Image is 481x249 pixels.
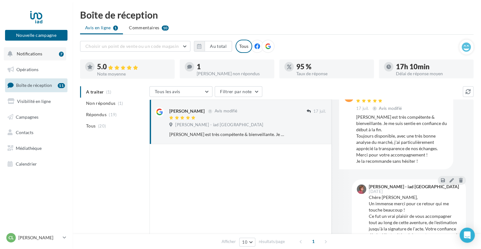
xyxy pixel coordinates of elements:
[4,142,69,155] a: Médiathèque
[16,130,33,135] span: Contacts
[58,83,65,88] div: 11
[369,190,383,194] span: [DATE]
[149,86,212,97] button: Tous les avis
[16,82,52,88] span: Boîte de réception
[194,41,232,52] button: Au total
[175,122,263,128] span: [PERSON_NAME] - iad [GEOGRAPHIC_DATA]
[215,86,262,97] button: Filtrer par note
[379,106,402,111] span: Avis modifié
[4,78,69,92] a: Boîte de réception11
[86,100,115,106] span: Non répondus
[296,63,369,70] div: 95 %
[17,99,51,104] span: Visibilité en ligne
[129,25,159,31] span: Commentaires
[4,47,66,60] button: Notifications 7
[4,157,69,171] a: Calendrier
[356,106,369,111] span: 17 juil.
[222,239,236,245] span: Afficher
[396,63,468,70] div: 17h 10min
[460,228,475,243] div: Open Intercom Messenger
[4,63,69,76] a: Opérations
[169,108,205,114] div: [PERSON_NAME]
[97,63,170,71] div: 5.0
[18,235,60,241] p: [PERSON_NAME]
[313,109,326,114] span: 17 juil.
[4,110,69,124] a: Campagnes
[214,109,237,114] span: Avis modifié
[85,43,179,49] span: Choisir un point de vente ou un code magasin
[242,240,247,245] span: 10
[80,41,190,52] button: Choisir un point de vente ou un code magasin
[80,10,473,20] div: Boîte de réception
[155,89,180,94] span: Tous les avis
[4,126,69,139] a: Contacts
[369,184,459,189] div: [PERSON_NAME] - iad [GEOGRAPHIC_DATA]
[169,131,285,138] div: [PERSON_NAME] est très compétente & bienveillante. Je me suis sentie en confiance du début à la f...
[4,95,69,108] a: Visibilité en ligne
[86,111,107,118] span: Répondus
[118,101,123,106] span: (1)
[205,41,232,52] button: Au total
[396,71,468,76] div: Délai de réponse moyen
[162,25,169,31] div: 10
[97,72,170,76] div: Note moyenne
[109,112,117,117] span: (19)
[356,114,448,164] div: [PERSON_NAME] est très compétente & bienveillante. Je me suis sentie en confiance du début à la f...
[239,238,255,246] button: 10
[59,52,64,57] div: 7
[17,51,42,56] span: Notifications
[9,235,14,241] span: Cl
[16,67,38,72] span: Opérations
[5,232,67,244] a: Cl [PERSON_NAME]
[98,123,106,128] span: (20)
[259,239,285,245] span: résultats/page
[5,30,67,41] button: Nouvelle campagne
[16,161,37,167] span: Calendrier
[197,63,269,70] div: 1
[308,236,318,246] span: 1
[86,123,96,129] span: Tous
[16,145,42,151] span: Médiathèque
[235,40,252,53] div: Tous
[296,71,369,76] div: Taux de réponse
[16,114,38,119] span: Campagnes
[197,71,269,76] div: [PERSON_NAME] non répondus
